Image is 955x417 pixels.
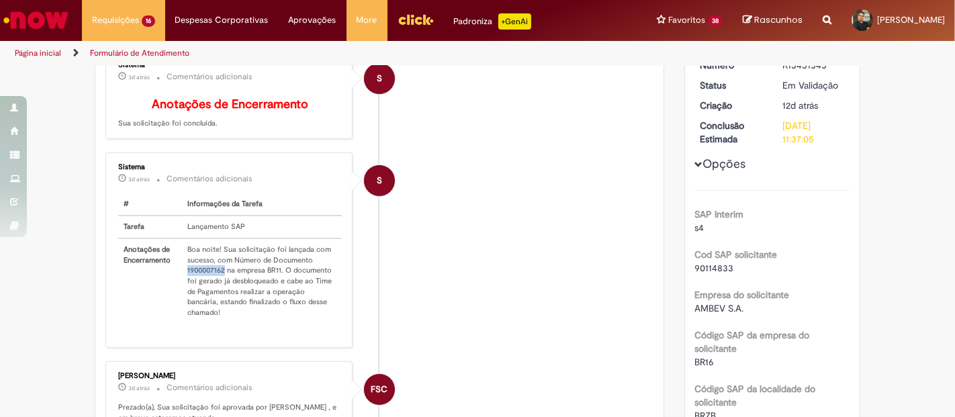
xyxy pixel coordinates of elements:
span: Rascunhos [754,13,803,26]
ul: Trilhas de página [10,41,627,66]
div: Sistema [118,163,342,171]
time: 29/08/2025 18:14:35 [128,175,150,183]
b: Código SAP da empresa do solicitante [695,329,810,355]
div: Padroniza [454,13,531,30]
div: System [364,165,395,196]
span: S [377,62,382,95]
dt: Conclusão Estimada [690,119,773,146]
div: [DATE] 11:37:05 [782,119,845,146]
small: Comentários adicionais [167,382,253,393]
th: Anotações de Encerramento [118,238,182,324]
time: 29/08/2025 10:38:30 [128,384,150,392]
a: Rascunhos [743,14,803,27]
b: Anotações de Encerramento [152,97,308,112]
img: ServiceNow [1,7,71,34]
th: Informações da Tarefa [182,193,342,216]
dt: Status [690,79,773,92]
div: 20/08/2025 09:58:33 [782,99,845,112]
small: Comentários adicionais [167,173,253,185]
span: BR16 [695,356,715,368]
span: 90114833 [695,262,734,274]
b: Código SAP da localidade do solicitante [695,383,816,408]
b: Cod SAP solicitante [695,248,778,261]
span: Favoritos [668,13,705,27]
td: Boa noite! Sua solicitação foi lançada com sucesso, com Número de Documento 1900007162 na empresa... [182,238,342,324]
time: 29/08/2025 18:14:37 [128,73,150,81]
span: s4 [695,222,704,234]
span: [PERSON_NAME] [877,14,945,26]
span: 3d atrás [128,73,150,81]
span: AMBEV S.A. [695,302,744,314]
small: Comentários adicionais [167,71,253,83]
th: # [118,193,182,216]
time: 20/08/2025 09:58:33 [782,99,818,111]
dt: Criação [690,99,773,112]
th: Tarefa [118,216,182,238]
a: Página inicial [15,48,61,58]
span: FSC [371,373,388,406]
span: Aprovações [289,13,336,27]
div: System [364,63,395,94]
a: Formulário de Atendimento [90,48,189,58]
td: Lançamento SAP [182,216,342,238]
b: SAP Interim [695,208,744,220]
div: Em Validação [782,79,845,92]
span: More [357,13,377,27]
p: +GenAi [498,13,531,30]
div: Sistema [118,61,342,69]
span: 3d atrás [128,384,150,392]
span: Requisições [92,13,139,27]
p: Sua solicitação foi concluída. [118,98,342,129]
span: 16 [142,15,155,27]
div: Fernando Salgado Cardoso Silva [364,374,395,405]
img: click_logo_yellow_360x200.png [398,9,434,30]
b: Empresa do solicitante [695,289,790,301]
span: 38 [708,15,723,27]
span: 12d atrás [782,99,818,111]
div: [PERSON_NAME] [118,372,342,380]
span: Despesas Corporativas [175,13,269,27]
span: 3d atrás [128,175,150,183]
span: S [377,165,382,197]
